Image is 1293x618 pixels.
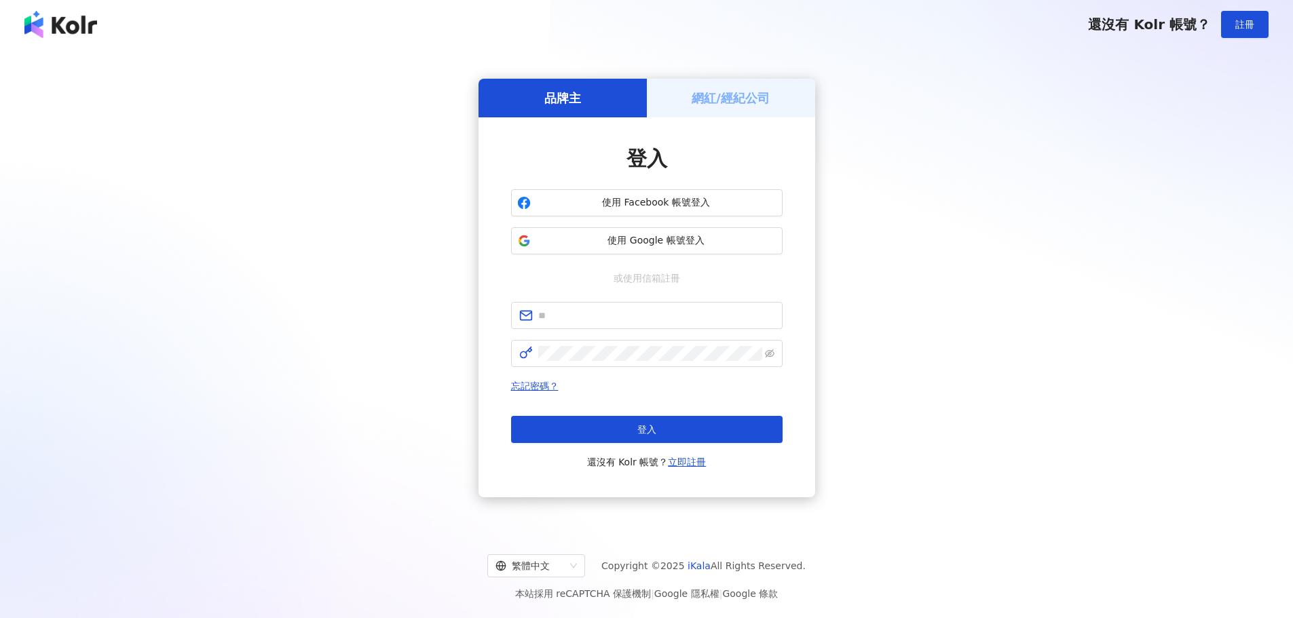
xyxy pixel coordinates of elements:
[511,189,783,216] button: 使用 Facebook 帳號登入
[495,555,565,577] div: 繁體中文
[515,585,778,602] span: 本站採用 reCAPTCHA 保護機制
[688,560,711,571] a: iKala
[511,381,559,391] a: 忘記密碼？
[536,234,776,248] span: 使用 Google 帳號登入
[626,147,667,170] span: 登入
[692,90,770,107] h5: 網紅/經紀公司
[24,11,97,38] img: logo
[604,271,690,286] span: 或使用信箱註冊
[511,227,783,254] button: 使用 Google 帳號登入
[1235,19,1254,30] span: 註冊
[544,90,581,107] h5: 品牌主
[654,588,719,599] a: Google 隱私權
[536,196,776,210] span: 使用 Facebook 帳號登入
[587,454,707,470] span: 還沒有 Kolr 帳號？
[511,416,783,443] button: 登入
[765,349,774,358] span: eye-invisible
[722,588,778,599] a: Google 條款
[1221,11,1269,38] button: 註冊
[668,457,706,467] a: 立即註冊
[637,424,656,435] span: 登入
[1088,16,1210,33] span: 還沒有 Kolr 帳號？
[601,558,806,574] span: Copyright © 2025 All Rights Reserved.
[719,588,723,599] span: |
[651,588,654,599] span: |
